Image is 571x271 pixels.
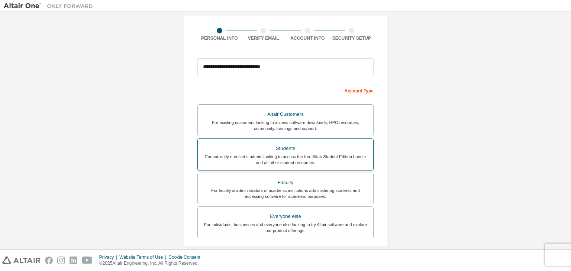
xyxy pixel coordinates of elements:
[330,35,374,41] div: Security Setup
[285,35,330,41] div: Account Info
[82,257,93,264] img: youtube.svg
[57,257,65,264] img: instagram.svg
[2,257,41,264] img: altair_logo.svg
[99,260,205,267] p: © 2025 Altair Engineering, Inc. All Rights Reserved.
[202,222,369,234] div: For individuals, businesses and everyone else looking to try Altair software and explore our prod...
[202,143,369,154] div: Students
[202,177,369,188] div: Faculty
[197,35,242,41] div: Personal Info
[4,2,97,10] img: Altair One
[119,254,168,260] div: Website Terms of Use
[99,254,119,260] div: Privacy
[202,109,369,120] div: Altair Customers
[202,120,369,131] div: For existing customers looking to access software downloads, HPC resources, community, trainings ...
[70,257,77,264] img: linkedin.svg
[242,35,286,41] div: Verify Email
[168,254,204,260] div: Cookie Consent
[197,84,374,96] div: Account Type
[202,211,369,222] div: Everyone else
[45,257,53,264] img: facebook.svg
[202,187,369,199] div: For faculty & administrators of academic institutions administering students and accessing softwa...
[202,154,369,166] div: For currently enrolled students looking to access the free Altair Student Edition bundle and all ...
